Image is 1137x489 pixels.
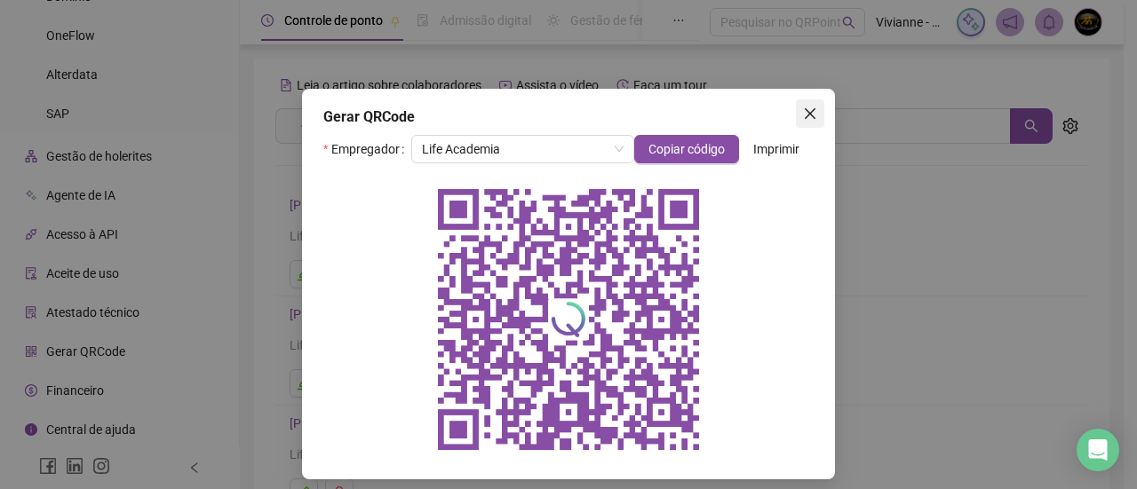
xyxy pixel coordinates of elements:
img: qrcode do empregador [426,177,711,461]
span: close [803,106,817,121]
button: Copiar código [634,135,739,163]
span: Copiar código [648,139,725,159]
button: Imprimir [739,135,814,163]
button: Close [796,99,824,128]
div: Gerar QRCode [323,106,814,128]
div: Open Intercom Messenger [1077,429,1119,471]
label: Empregador [323,135,411,163]
span: Imprimir [753,139,799,159]
span: Life Academia [422,136,624,162]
